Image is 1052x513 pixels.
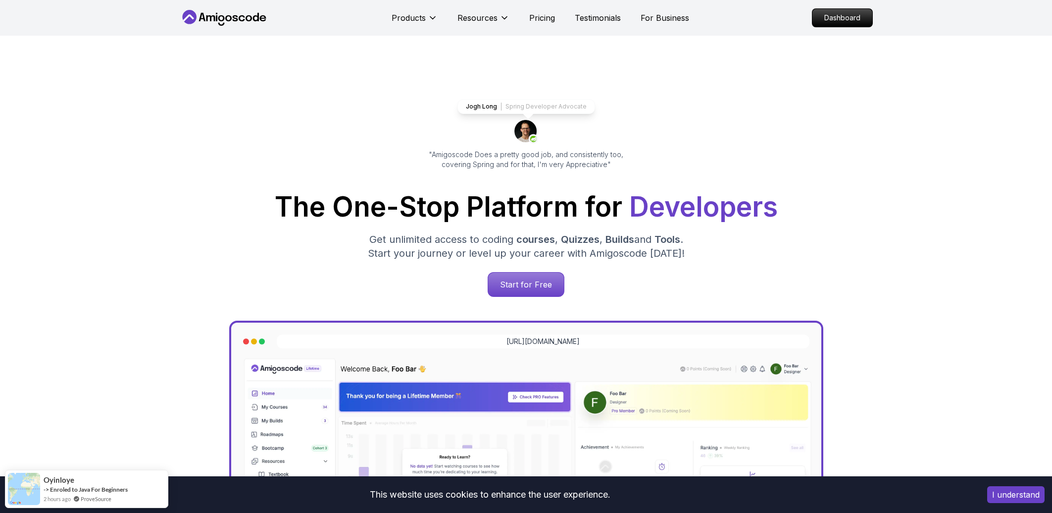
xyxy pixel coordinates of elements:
[629,190,778,223] span: Developers
[812,9,872,27] p: Dashboard
[466,103,497,111] p: Jogh Long
[415,150,637,170] p: "Amigoscode Does a pretty good job, and consistently too, covering Spring and for that, I'm very ...
[506,337,580,346] a: [URL][DOMAIN_NAME]
[360,232,693,260] p: Get unlimited access to coding , , and . Start your journey or level up your career with Amigosco...
[44,486,49,493] span: ->
[561,233,600,245] span: Quizzes
[516,233,555,245] span: courses
[575,12,621,24] a: Testimonials
[457,12,498,24] p: Resources
[488,272,564,297] a: Start for Free
[188,193,865,221] h1: The One-Stop Platform for
[7,484,972,506] div: This website uses cookies to enhance the user experience.
[641,12,689,24] a: For Business
[529,12,555,24] a: Pricing
[505,103,587,111] p: Spring Developer Advocate
[392,12,438,32] button: Products
[654,233,680,245] span: Tools
[44,495,71,503] span: 2 hours ago
[457,12,509,32] button: Resources
[81,495,111,503] a: ProveSource
[812,8,873,27] a: Dashboard
[392,12,426,24] p: Products
[605,233,634,245] span: Builds
[864,305,1042,468] iframe: chat widget
[44,476,74,484] span: Oyinloye
[50,486,128,493] a: Enroled to Java For Beginners
[514,120,538,144] img: josh long
[8,473,40,505] img: provesource social proof notification image
[987,486,1045,503] button: Accept cookies
[1010,473,1042,503] iframe: chat widget
[488,273,564,296] p: Start for Free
